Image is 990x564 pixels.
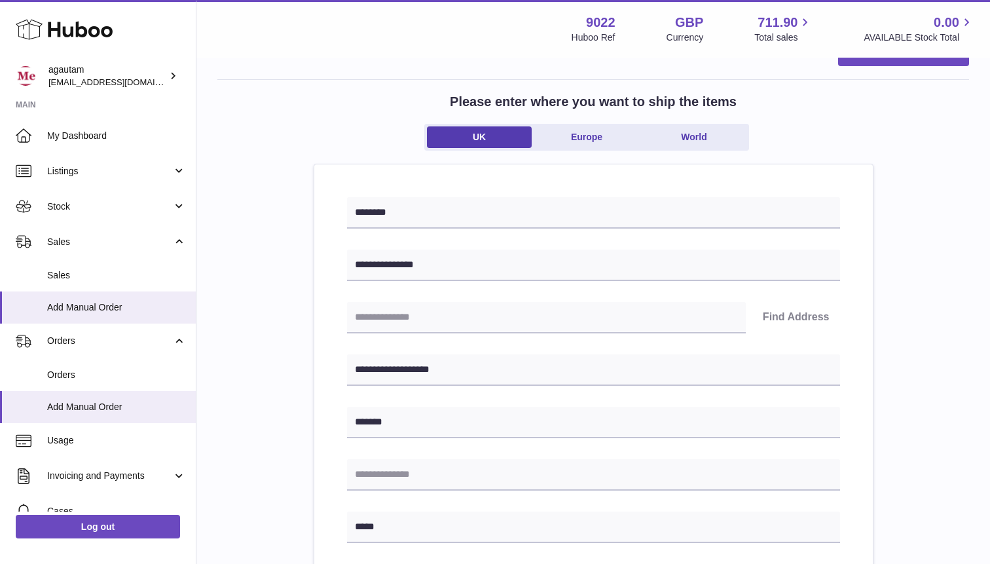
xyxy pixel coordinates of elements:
[48,77,192,87] span: [EMAIL_ADDRESS][DOMAIN_NAME]
[758,14,797,31] span: 711.90
[667,31,704,44] div: Currency
[47,470,172,482] span: Invoicing and Payments
[47,130,186,142] span: My Dashboard
[48,64,166,88] div: agautam
[642,126,746,148] a: World
[47,236,172,248] span: Sales
[864,31,974,44] span: AVAILABLE Stock Total
[47,301,186,314] span: Add Manual Order
[47,200,172,213] span: Stock
[16,515,180,538] a: Log out
[754,31,813,44] span: Total sales
[427,126,532,148] a: UK
[572,31,615,44] div: Huboo Ref
[47,269,186,282] span: Sales
[47,165,172,178] span: Listings
[534,126,639,148] a: Europe
[864,14,974,44] a: 0.00 AVAILABLE Stock Total
[934,14,959,31] span: 0.00
[47,335,172,347] span: Orders
[47,401,186,413] span: Add Manual Order
[586,14,615,31] strong: 9022
[47,505,186,517] span: Cases
[16,66,35,86] img: info@naturemedical.co.uk
[450,93,737,111] h2: Please enter where you want to ship the items
[675,14,703,31] strong: GBP
[754,14,813,44] a: 711.90 Total sales
[47,369,186,381] span: Orders
[47,434,186,447] span: Usage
